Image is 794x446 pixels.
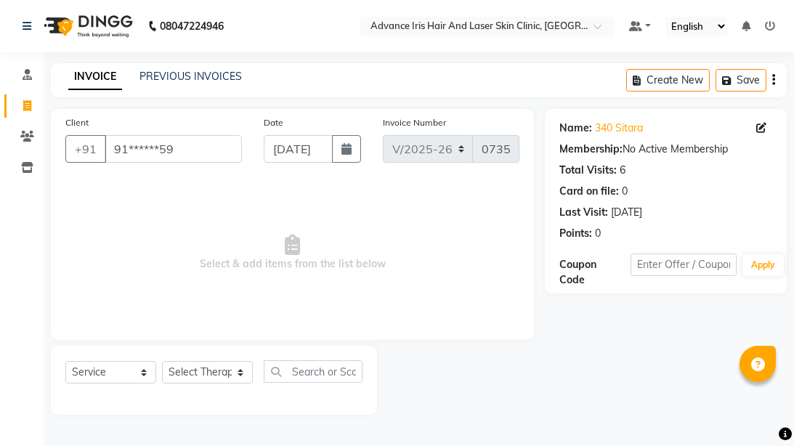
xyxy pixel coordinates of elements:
input: Search by Name/Mobile/Email/Code [105,135,242,163]
div: Total Visits: [559,163,617,178]
div: [DATE] [611,205,642,220]
div: No Active Membership [559,142,772,157]
div: Points: [559,226,592,241]
input: Enter Offer / Coupon Code [631,254,737,276]
div: Last Visit: [559,205,608,220]
label: Invoice Number [383,116,446,129]
a: PREVIOUS INVOICES [139,70,242,83]
button: Apply [742,254,784,276]
div: 0 [622,184,628,199]
img: logo [37,6,137,46]
div: Membership: [559,142,623,157]
input: Search or Scan [264,360,362,383]
div: 0 [595,226,601,241]
button: +91 [65,135,106,163]
iframe: chat widget [733,388,779,431]
div: Coupon Code [559,257,631,288]
div: Name: [559,121,592,136]
button: Save [716,69,766,92]
button: Create New [626,69,710,92]
b: 08047224946 [160,6,224,46]
div: 6 [620,163,625,178]
label: Date [264,116,283,129]
div: Card on file: [559,184,619,199]
label: Client [65,116,89,129]
span: Select & add items from the list below [65,180,519,325]
a: INVOICE [68,64,122,90]
a: 340 Sitara [595,121,643,136]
